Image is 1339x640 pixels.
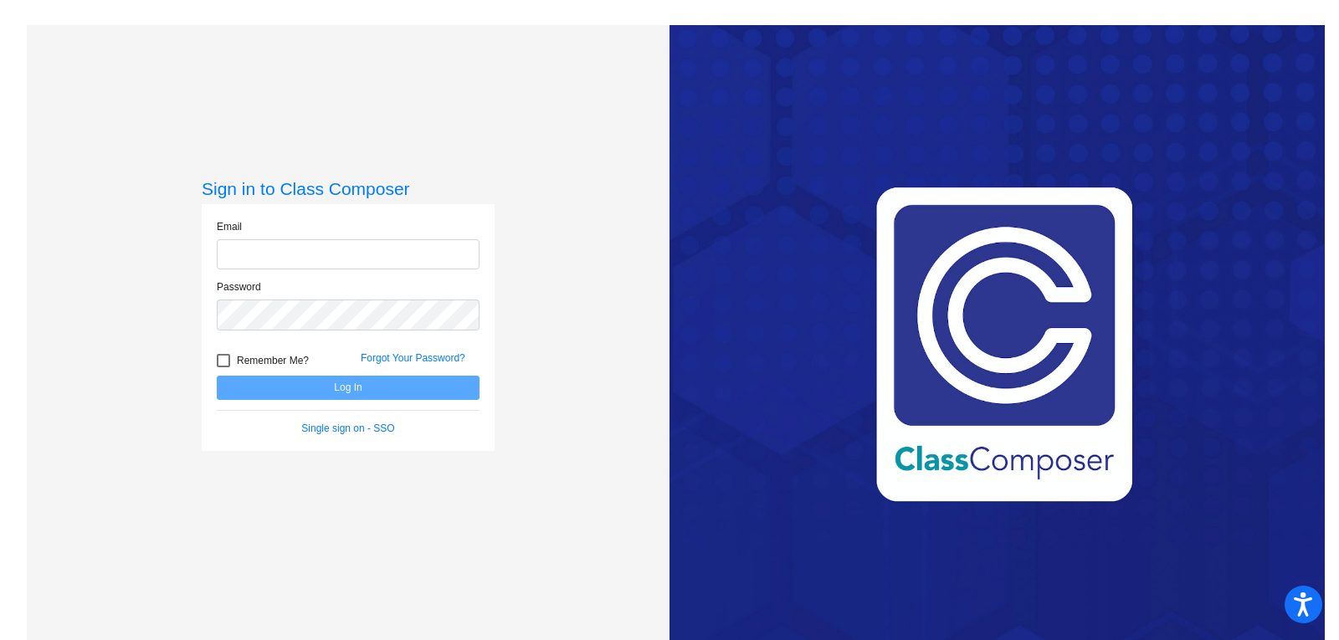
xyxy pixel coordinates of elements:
[202,178,495,199] h3: Sign in to Class Composer
[217,219,242,234] label: Email
[361,352,465,364] a: Forgot Your Password?
[301,422,394,434] a: Single sign on - SSO
[237,351,309,371] span: Remember Me?
[217,376,480,400] button: Log In
[217,279,261,294] label: Password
